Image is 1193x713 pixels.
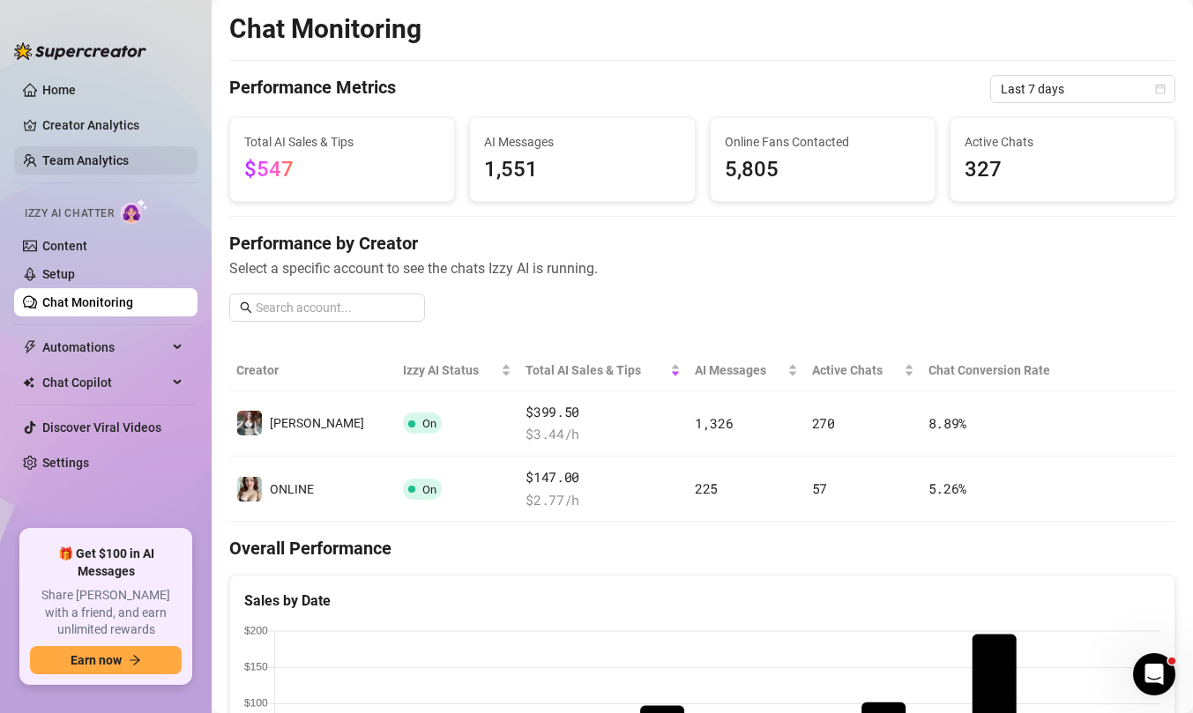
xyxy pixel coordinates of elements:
span: Share [PERSON_NAME] with a friend, and earn unlimited rewards [30,587,182,639]
h2: Chat Monitoring [229,12,421,46]
img: Amy [237,411,262,435]
th: Total AI Sales & Tips [518,350,688,391]
span: ONLINE [270,482,314,496]
span: 1,326 [695,414,734,432]
h4: Performance Metrics [229,75,396,103]
a: Content [42,239,87,253]
h4: Performance by Creator [229,231,1175,256]
img: Chat Copilot [23,376,34,389]
span: $399.50 [526,402,681,423]
span: Automations [42,333,168,361]
span: Total AI Sales & Tips [244,132,440,152]
span: 270 [812,414,835,432]
img: logo-BBDzfeDw.svg [14,42,146,60]
a: Home [42,83,76,97]
a: Setup [42,267,75,281]
th: Creator [229,350,396,391]
span: search [240,301,252,314]
button: Earn nowarrow-right [30,646,182,674]
span: 🎁 Get $100 in AI Messages [30,546,182,580]
span: calendar [1155,84,1166,94]
span: 327 [965,153,1160,187]
span: On [422,417,436,430]
th: AI Messages [688,350,805,391]
span: 5,805 [725,153,921,187]
span: $ 2.77 /h [526,490,681,511]
span: arrow-right [129,654,141,666]
span: Active Chats [812,360,900,380]
span: AI Messages [484,132,680,152]
a: Team Analytics [42,153,129,167]
span: 1,551 [484,153,680,187]
th: Chat Conversion Rate [921,350,1081,391]
span: Earn now [71,653,122,667]
a: Creator Analytics [42,111,183,139]
a: Settings [42,456,89,470]
span: Izzy AI Status [403,360,497,380]
span: Chat Copilot [42,368,168,397]
th: Izzy AI Status [396,350,518,391]
a: Chat Monitoring [42,295,133,309]
span: Izzy AI Chatter [25,205,114,222]
span: Select a specific account to see the chats Izzy AI is running. [229,257,1175,279]
span: Last 7 days [1001,76,1165,102]
div: Sales by Date [244,590,1160,612]
img: ONLINE [237,477,262,501]
span: $ 3.44 /h [526,424,681,445]
span: 5.26 % [928,479,967,497]
span: thunderbolt [23,340,37,354]
span: 57 [812,479,827,497]
span: [PERSON_NAME] [270,416,364,430]
span: Online Fans Contacted [725,132,921,152]
span: Total AI Sales & Tips [526,360,667,380]
iframe: Intercom live chat [1133,653,1175,695]
span: On [422,483,436,496]
a: Discover Viral Videos [42,420,161,434]
th: Active Chats [805,350,921,391]
span: 8.89 % [928,414,967,432]
span: $147.00 [526,467,681,488]
span: Active Chats [965,132,1160,152]
span: $547 [244,157,294,182]
span: AI Messages [695,360,784,380]
span: 225 [695,479,718,497]
input: Search account... [256,298,414,317]
img: AI Chatter [121,198,148,224]
h4: Overall Performance [229,536,1175,561]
